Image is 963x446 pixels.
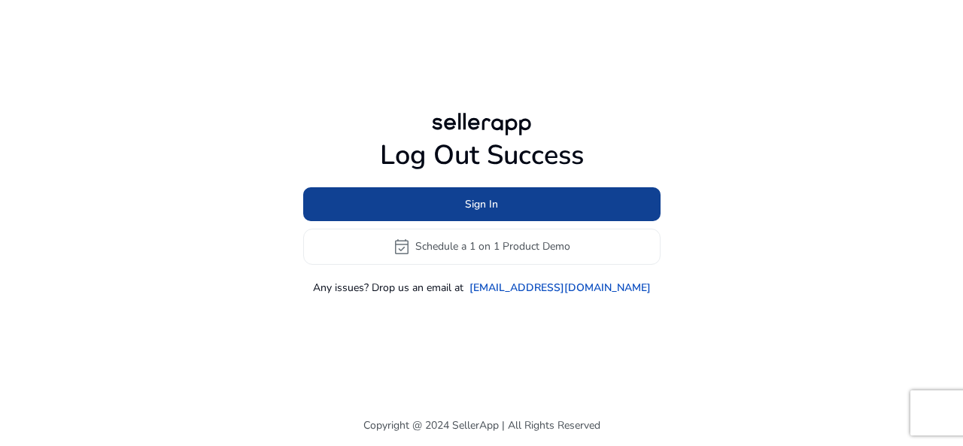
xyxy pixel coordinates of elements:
p: Any issues? Drop us an email at [313,280,463,296]
span: Sign In [465,196,498,212]
button: Sign In [303,187,661,221]
a: [EMAIL_ADDRESS][DOMAIN_NAME] [469,280,651,296]
button: event_availableSchedule a 1 on 1 Product Demo [303,229,661,265]
h1: Log Out Success [303,139,661,171]
span: event_available [393,238,411,256]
